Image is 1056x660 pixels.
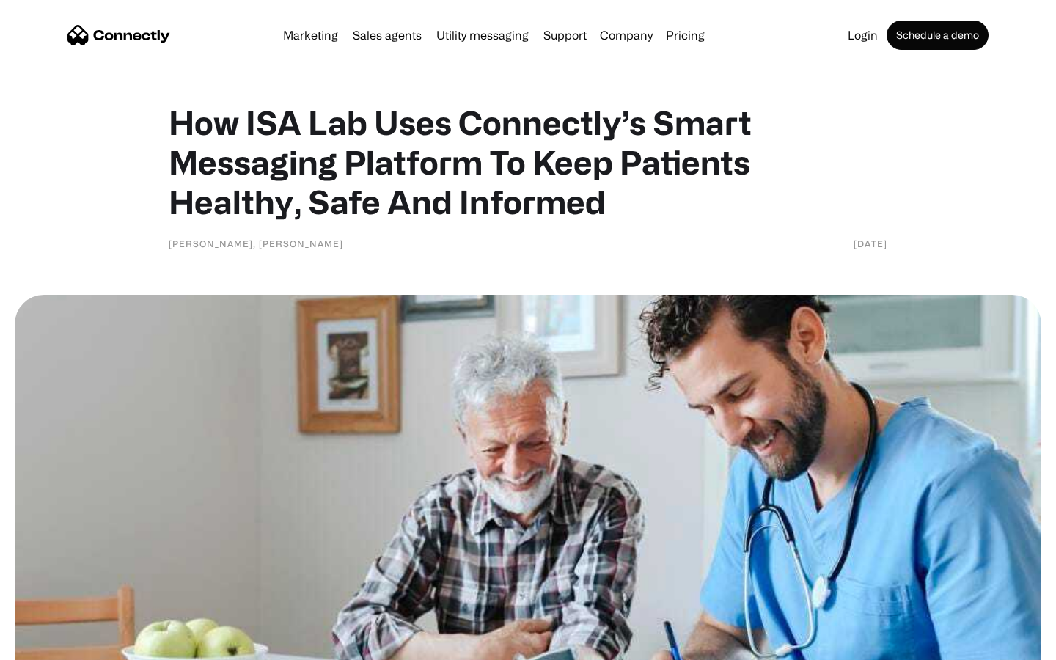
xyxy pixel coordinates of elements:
[347,29,428,41] a: Sales agents
[169,103,887,221] h1: How ISA Lab Uses Connectly’s Smart Messaging Platform To Keep Patients Healthy, Safe And Informed
[538,29,593,41] a: Support
[842,29,884,41] a: Login
[29,634,88,655] ul: Language list
[660,29,711,41] a: Pricing
[15,634,88,655] aside: Language selected: English
[169,236,343,251] div: [PERSON_NAME], [PERSON_NAME]
[600,25,653,45] div: Company
[277,29,344,41] a: Marketing
[854,236,887,251] div: [DATE]
[430,29,535,41] a: Utility messaging
[887,21,989,50] a: Schedule a demo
